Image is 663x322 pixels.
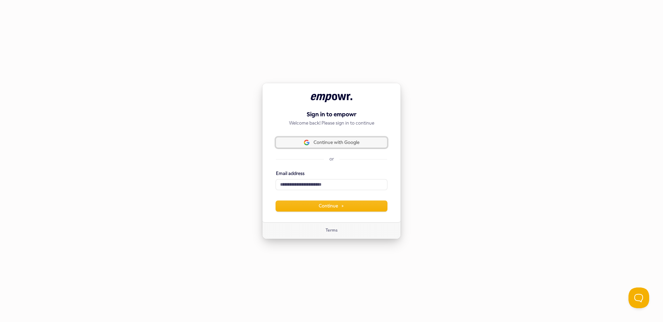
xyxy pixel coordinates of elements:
button: Sign in with GoogleContinue with Google [276,137,387,148]
h1: Sign in to empowr [276,110,387,119]
button: Continue [276,201,387,211]
img: Sign in with Google [304,140,309,145]
p: Welcome back! Please sign in to continue [276,120,387,126]
iframe: Help Scout Beacon - Open [628,287,649,308]
a: Terms [326,228,337,233]
span: Continue with Google [314,139,359,146]
span: Continue [319,203,344,209]
p: or [329,156,334,162]
img: empowr [311,94,352,102]
label: Email address [276,170,305,177]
